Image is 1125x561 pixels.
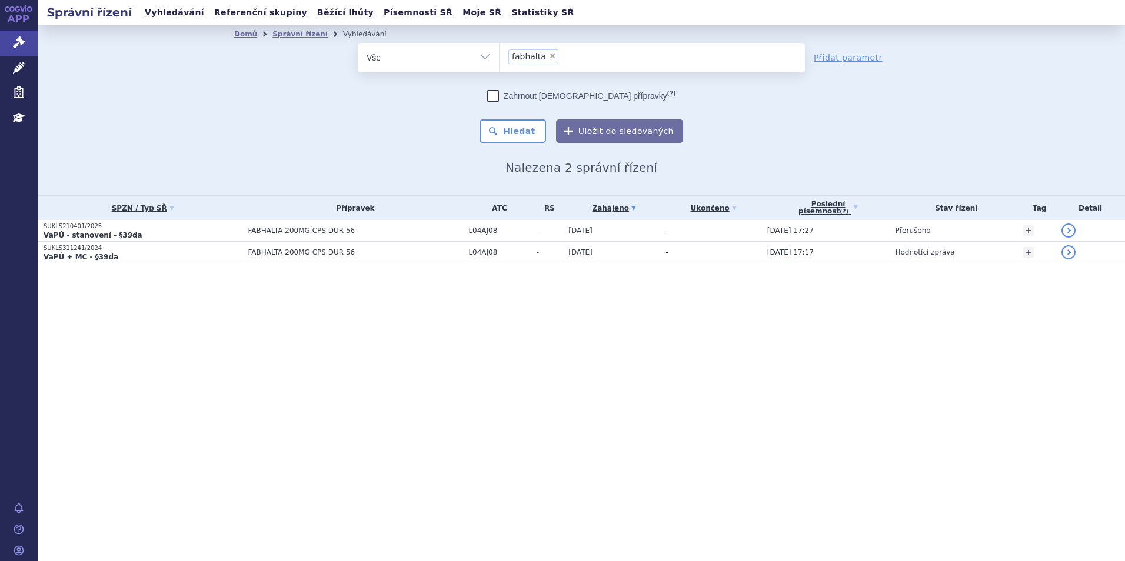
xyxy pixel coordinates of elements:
[1023,225,1034,236] a: +
[468,248,530,256] span: L04AJ08
[556,119,683,143] button: Uložit do sledovaných
[1056,196,1125,220] th: Detail
[1061,223,1076,238] a: detail
[568,200,660,216] a: Zahájeno
[537,248,563,256] span: -
[44,244,242,252] p: SUKLS311241/2024
[380,5,456,21] a: Písemnosti SŘ
[562,49,568,64] input: fabhalta
[665,200,761,216] a: Ukončeno
[44,222,242,231] p: SUKLS210401/2025
[343,25,402,43] li: Vyhledávání
[505,161,657,175] span: Nalezena 2 správní řízení
[314,5,377,21] a: Běžící lhůty
[211,5,311,21] a: Referenční skupiny
[508,5,577,21] a: Statistiky SŘ
[1017,196,1056,220] th: Tag
[895,226,930,235] span: Přerušeno
[459,5,505,21] a: Moje SŘ
[665,248,668,256] span: -
[767,226,814,235] span: [DATE] 17:27
[531,196,563,220] th: RS
[568,226,593,235] span: [DATE]
[889,196,1017,220] th: Stav řízení
[44,200,242,216] a: SPZN / Typ SŘ
[44,231,142,239] strong: VaPÚ - stanovení - §39da
[767,248,814,256] span: [DATE] 17:17
[667,89,675,97] abbr: (?)
[468,226,530,235] span: L04AJ08
[272,30,328,38] a: Správní řízení
[840,208,848,215] abbr: (?)
[480,119,546,143] button: Hledat
[44,253,118,261] strong: VaPÚ + MC - §39da
[549,52,556,59] span: ×
[1023,247,1034,258] a: +
[568,248,593,256] span: [DATE]
[814,52,883,64] a: Přidat parametr
[512,52,546,61] span: fabhalta
[665,226,668,235] span: -
[242,196,462,220] th: Přípravek
[487,90,675,102] label: Zahrnout [DEMOGRAPHIC_DATA] přípravky
[895,248,954,256] span: Hodnotící zpráva
[248,226,462,235] span: FABHALTA 200MG CPS DUR 56
[537,226,563,235] span: -
[248,248,462,256] span: FABHALTA 200MG CPS DUR 56
[1061,245,1076,259] a: detail
[462,196,530,220] th: ATC
[141,5,208,21] a: Vyhledávání
[38,4,141,21] h2: Správní řízení
[234,30,257,38] a: Domů
[767,196,890,220] a: Poslednípísemnost(?)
